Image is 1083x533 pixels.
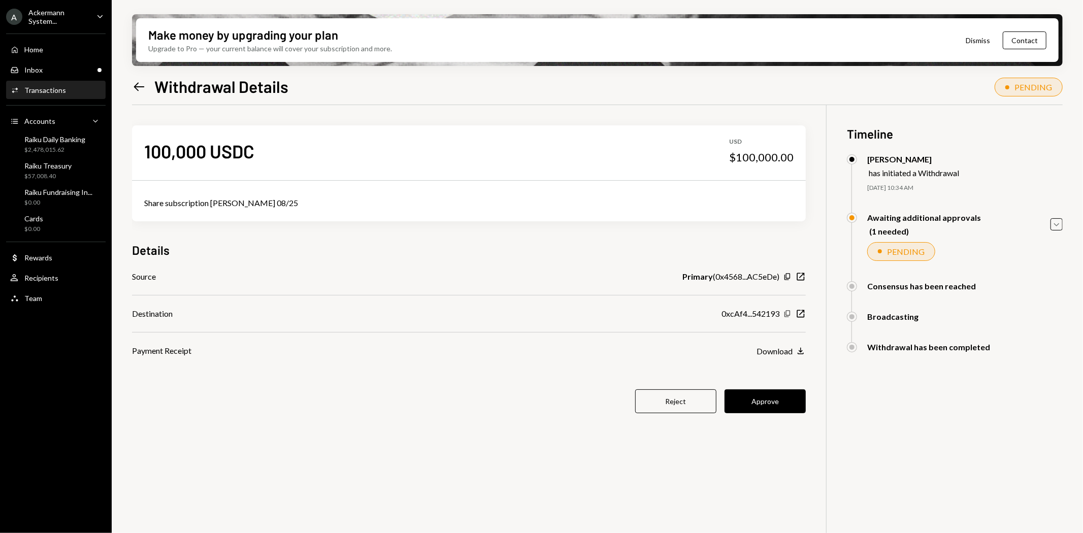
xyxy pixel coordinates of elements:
[6,158,106,183] a: Raiku Treasury$57,008.40
[1003,31,1046,49] button: Contact
[953,28,1003,52] button: Dismiss
[24,198,92,207] div: $0.00
[24,86,66,94] div: Transactions
[144,140,254,162] div: 100,000 USDC
[6,9,22,25] div: A
[24,65,43,74] div: Inbox
[847,125,1063,142] h3: Timeline
[635,389,716,413] button: Reject
[6,289,106,307] a: Team
[28,8,88,25] div: Ackermann System...
[721,308,779,320] div: 0xcAf4...542193
[682,271,713,283] b: Primary
[867,342,990,352] div: Withdrawal has been completed
[1014,82,1052,92] div: PENDING
[757,346,793,356] div: Download
[867,213,981,222] div: Awaiting additional approvals
[24,146,85,154] div: $2,478,015.62
[729,150,794,164] div: $100,000.00
[6,81,106,99] a: Transactions
[869,168,959,178] div: has initiated a Withdrawal
[867,184,1063,192] div: [DATE] 10:34 AM
[6,185,106,209] a: Raiku Fundraising In...$0.00
[24,294,42,303] div: Team
[6,60,106,79] a: Inbox
[887,247,925,256] div: PENDING
[757,346,806,357] button: Download
[148,43,392,54] div: Upgrade to Pro — your current balance will cover your subscription and more.
[24,172,72,181] div: $57,008.40
[132,308,173,320] div: Destination
[24,188,92,196] div: Raiku Fundraising In...
[24,253,52,262] div: Rewards
[869,226,981,236] div: (1 needed)
[6,211,106,236] a: Cards$0.00
[132,242,170,258] h3: Details
[6,269,106,287] a: Recipients
[132,345,191,357] div: Payment Receipt
[729,138,794,146] div: USD
[154,76,288,96] h1: Withdrawal Details
[6,132,106,156] a: Raiku Daily Banking$2,478,015.62
[132,271,156,283] div: Source
[6,248,106,266] a: Rewards
[24,161,72,170] div: Raiku Treasury
[24,225,43,234] div: $0.00
[725,389,806,413] button: Approve
[24,117,55,125] div: Accounts
[148,26,338,43] div: Make money by upgrading your plan
[6,40,106,58] a: Home
[867,312,918,321] div: Broadcasting
[24,45,43,54] div: Home
[24,274,58,282] div: Recipients
[682,271,779,283] div: ( 0x4568...AC5eDe )
[24,214,43,223] div: Cards
[867,154,959,164] div: [PERSON_NAME]
[24,135,85,144] div: Raiku Daily Banking
[144,197,794,209] div: Share subscription [PERSON_NAME] 08/25
[6,112,106,130] a: Accounts
[867,281,976,291] div: Consensus has been reached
